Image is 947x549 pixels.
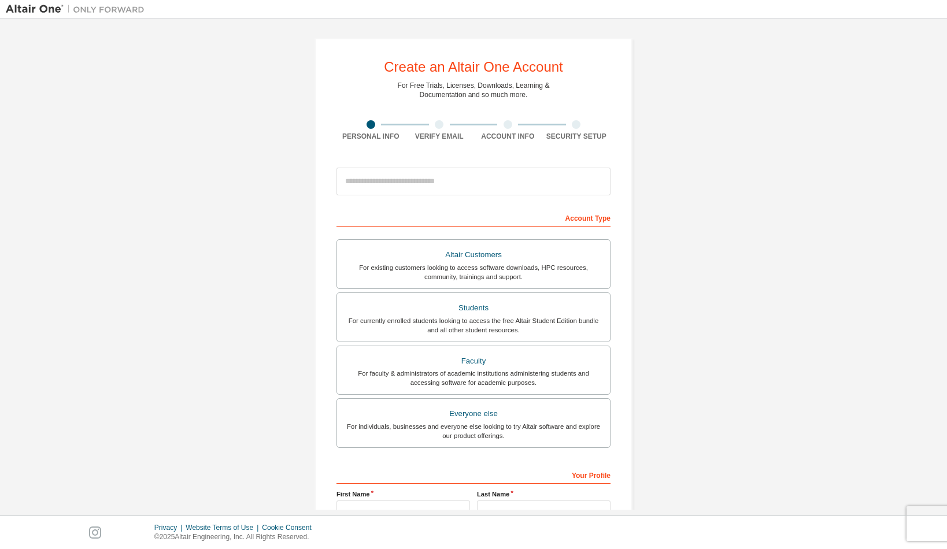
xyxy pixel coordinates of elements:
[344,406,603,422] div: Everyone else
[89,526,101,539] img: instagram.svg
[344,247,603,263] div: Altair Customers
[262,523,318,532] div: Cookie Consent
[336,465,611,484] div: Your Profile
[336,208,611,227] div: Account Type
[344,353,603,369] div: Faculty
[344,300,603,316] div: Students
[405,132,474,141] div: Verify Email
[154,523,186,532] div: Privacy
[344,422,603,440] div: For individuals, businesses and everyone else looking to try Altair software and explore our prod...
[384,60,563,74] div: Create an Altair One Account
[344,369,603,387] div: For faculty & administrators of academic institutions administering students and accessing softwa...
[474,132,542,141] div: Account Info
[398,81,550,99] div: For Free Trials, Licenses, Downloads, Learning & Documentation and so much more.
[336,132,405,141] div: Personal Info
[344,263,603,281] div: For existing customers looking to access software downloads, HPC resources, community, trainings ...
[6,3,150,15] img: Altair One
[336,489,470,499] label: First Name
[477,489,611,499] label: Last Name
[154,532,319,542] p: © 2025 Altair Engineering, Inc. All Rights Reserved.
[542,132,611,141] div: Security Setup
[344,316,603,335] div: For currently enrolled students looking to access the free Altair Student Edition bundle and all ...
[186,523,262,532] div: Website Terms of Use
